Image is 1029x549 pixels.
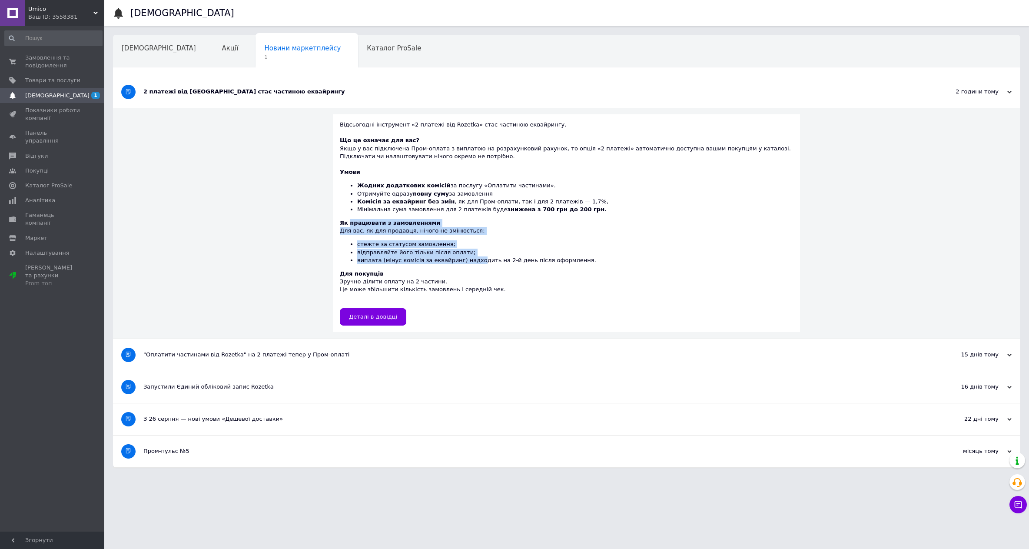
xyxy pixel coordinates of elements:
[340,121,793,136] div: Відсьогодні інструмент «2 платежі від Rozetka» стає частиною еквайрингу.
[357,198,455,205] b: Комісія за еквайринг без змін
[357,190,793,198] li: Отримуйте одразу за замовлення
[25,196,55,204] span: Аналітика
[264,54,341,60] span: 1
[122,44,196,52] span: [DEMOGRAPHIC_DATA]
[143,88,925,96] div: 2 платежі від [GEOGRAPHIC_DATA] стає частиною еквайрингу
[357,249,793,256] li: відправляйте його тільки після оплати;
[340,308,406,326] a: Деталі в довідці
[25,211,80,227] span: Гаманець компанії
[143,351,925,359] div: "Оплатити частинами від Rozetka" на 2 платежі тепер у Пром-оплаті
[1009,496,1027,513] button: Чат з покупцем
[357,206,793,213] li: Мінімальна сума замовлення для 2 платежів буде
[130,8,234,18] h1: [DEMOGRAPHIC_DATA]
[25,167,49,175] span: Покупці
[925,447,1012,455] div: місяць тому
[28,5,93,13] span: Umico
[925,88,1012,96] div: 2 години тому
[25,129,80,145] span: Панель управління
[357,256,793,264] li: виплата (мінус комісія за еквайринг) надходить на 2-й день після оформлення.
[925,415,1012,423] div: 22 дні тому
[340,270,793,302] div: Зручно ділити оплату на 2 частини. Це може збільшити кількість замовлень і середній чек.
[413,190,449,197] b: повну суму
[357,182,793,190] li: за послугу «Оплатити частинами».
[25,152,48,160] span: Відгуки
[222,44,239,52] span: Акції
[925,383,1012,391] div: 16 днів тому
[91,92,100,99] span: 1
[340,219,793,264] div: Для вас, як для продавця, нічого не змінюється:
[925,351,1012,359] div: 15 днів тому
[340,137,419,143] b: Що це означає для вас?
[25,54,80,70] span: Замовлення та повідомлення
[340,270,383,277] b: Для покупців
[349,313,397,320] span: Деталі в довідці
[28,13,104,21] div: Ваш ID: 3558381
[340,169,360,175] b: Умови
[357,240,793,248] li: стежте за статусом замовлення;
[340,136,793,160] div: Якщо у вас підключена Пром-оплата з виплатою на розрахунковий рахунок, то опція «2 платежі» автом...
[25,234,47,242] span: Маркет
[25,182,72,190] span: Каталог ProSale
[25,92,90,100] span: [DEMOGRAPHIC_DATA]
[357,198,793,206] li: , як для Пром-оплати, так і для 2 платежів — 1,7%,
[143,383,925,391] div: Запустили Єдиний обліковий запис Rozetka
[507,206,607,213] b: знижена з 700 грн до 200 грн.
[340,220,440,226] b: Як працювати з замовленнями
[25,106,80,122] span: Показники роботи компанії
[143,447,925,455] div: Пром-пульс №5
[264,44,341,52] span: Новини маркетплейсу
[25,279,80,287] div: Prom топ
[367,44,421,52] span: Каталог ProSale
[25,249,70,257] span: Налаштування
[25,264,80,288] span: [PERSON_NAME] та рахунки
[25,77,80,84] span: Товари та послуги
[143,415,925,423] div: З 26 серпня — нові умови «Дешевої доставки»
[4,30,103,46] input: Пошук
[357,182,451,189] b: Жодних додаткових комісій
